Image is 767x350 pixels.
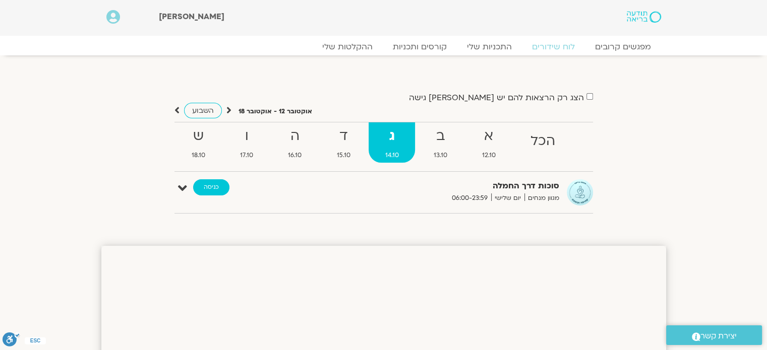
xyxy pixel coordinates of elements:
span: [PERSON_NAME] [159,11,224,22]
span: 12.10 [465,150,512,161]
p: אוקטובר 12 - אוקטובר 18 [239,106,312,117]
a: יצירת קשר [666,325,762,345]
strong: ג [369,125,415,148]
a: ד15.10 [320,122,367,163]
span: יצירת קשר [700,329,737,343]
strong: א [465,125,512,148]
span: 17.10 [224,150,270,161]
a: קורסים ותכניות [383,42,457,52]
strong: ו [224,125,270,148]
strong: ד [320,125,367,148]
a: לוח שידורים [522,42,585,52]
a: ב13.10 [417,122,463,163]
a: הכל [514,122,571,163]
a: ההקלטות שלי [312,42,383,52]
span: השבוע [192,106,214,115]
span: 06:00-23:59 [448,193,491,203]
a: השבוע [184,103,222,118]
a: ש18.10 [175,122,222,163]
nav: Menu [106,42,661,52]
strong: הכל [514,130,571,153]
span: 16.10 [272,150,318,161]
strong: סוכות דרך החמלה [312,179,559,193]
a: א12.10 [465,122,512,163]
strong: ה [272,125,318,148]
span: 14.10 [369,150,415,161]
a: ה16.10 [272,122,318,163]
span: מגוון מנחים [524,193,559,203]
span: יום שלישי [491,193,524,203]
a: כניסה [193,179,229,195]
a: התכניות שלי [457,42,522,52]
span: 15.10 [320,150,367,161]
strong: ב [417,125,463,148]
span: 18.10 [175,150,222,161]
a: מפגשים קרובים [585,42,661,52]
a: ג14.10 [369,122,415,163]
a: ו17.10 [224,122,270,163]
span: 13.10 [417,150,463,161]
label: הצג רק הרצאות להם יש [PERSON_NAME] גישה [409,93,584,102]
strong: ש [175,125,222,148]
